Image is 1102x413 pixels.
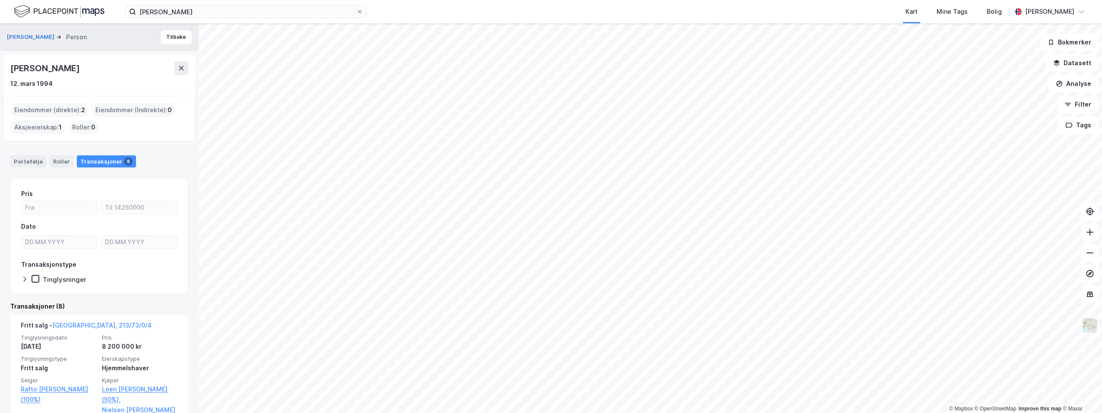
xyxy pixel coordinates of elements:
[102,363,178,373] div: Hjemmelshaver
[1058,117,1099,134] button: Tags
[21,384,97,405] a: Rafto [PERSON_NAME] (100%)
[10,61,81,75] div: [PERSON_NAME]
[69,120,99,134] div: Roller :
[102,384,178,405] a: Loen [PERSON_NAME] (50%),
[1025,6,1074,17] div: [PERSON_NAME]
[10,301,188,312] div: Transaksjoner (8)
[10,155,46,167] div: Portefølje
[21,341,97,352] div: [DATE]
[1059,372,1102,413] iframe: Chat Widget
[906,6,918,17] div: Kart
[91,122,95,132] span: 0
[59,122,62,132] span: 1
[10,79,53,89] div: 12. mars 1994
[1057,96,1099,113] button: Filter
[101,201,177,214] input: Til 14250000
[50,155,73,167] div: Roller
[21,377,97,384] span: Selger
[1048,75,1099,92] button: Analyse
[21,355,97,363] span: Tinglysningstype
[22,201,97,214] input: Fra
[21,320,152,334] div: Fritt salg -
[1040,34,1099,51] button: Bokmerker
[975,406,1016,412] a: OpenStreetMap
[937,6,968,17] div: Mine Tags
[21,334,97,341] span: Tinglysningsdato
[161,30,192,44] button: Tilbake
[11,103,89,117] div: Eiendommer (direkte) :
[14,4,104,19] img: logo.f888ab2527a4732fd821a326f86c7f29.svg
[66,32,87,42] div: Person
[136,5,356,18] input: Søk på adresse, matrikkel, gårdeiere, leietakere eller personer
[43,275,86,284] div: Tinglysninger
[1046,54,1099,72] button: Datasett
[1059,372,1102,413] div: Kontrollprogram for chat
[102,341,178,352] div: 8 200 000 kr
[77,155,136,167] div: Transaksjoner
[21,363,97,373] div: Fritt salg
[168,105,172,115] span: 0
[949,406,973,412] a: Mapbox
[52,322,152,329] a: [GEOGRAPHIC_DATA], 213/73/0/4
[102,334,178,341] span: Pris
[21,189,33,199] div: Pris
[22,236,97,249] input: DD.MM.YYYY
[124,157,133,166] div: 8
[102,355,178,363] span: Eierskapstype
[92,103,175,117] div: Eiendommer (Indirekte) :
[987,6,1002,17] div: Bolig
[11,120,65,134] div: Aksjeeierskap :
[7,33,56,41] button: [PERSON_NAME]
[101,236,177,249] input: DD.MM.YYYY
[102,377,178,384] span: Kjøper
[21,221,36,232] div: Dato
[21,259,76,270] div: Transaksjonstype
[1082,317,1098,334] img: Z
[81,105,85,115] span: 2
[1019,406,1061,412] a: Improve this map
